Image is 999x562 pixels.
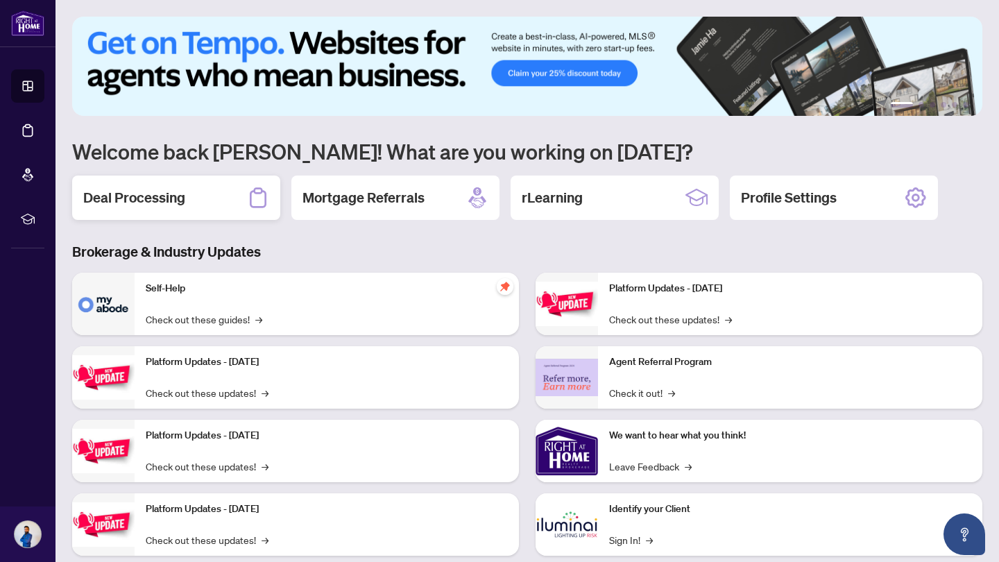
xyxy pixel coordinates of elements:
[522,188,583,207] h2: rLearning
[83,188,185,207] h2: Deal Processing
[72,429,135,472] img: Platform Updates - July 21, 2025
[146,385,268,400] a: Check out these updates!→
[609,312,732,327] a: Check out these updates!→
[609,428,971,443] p: We want to hear what you think!
[146,532,268,547] a: Check out these updates!→
[11,10,44,36] img: logo
[146,355,508,370] p: Platform Updates - [DATE]
[72,138,982,164] h1: Welcome back [PERSON_NAME]! What are you working on [DATE]?
[72,355,135,399] img: Platform Updates - September 16, 2025
[725,312,732,327] span: →
[72,242,982,262] h3: Brokerage & Industry Updates
[891,102,913,108] button: 1
[930,102,935,108] button: 3
[536,282,598,325] img: Platform Updates - June 23, 2025
[146,281,508,296] p: Self-Help
[262,385,268,400] span: →
[609,355,971,370] p: Agent Referral Program
[741,188,837,207] h2: Profile Settings
[943,513,985,555] button: Open asap
[941,102,946,108] button: 4
[646,532,653,547] span: →
[952,102,957,108] button: 5
[146,502,508,517] p: Platform Updates - [DATE]
[72,17,982,116] img: Slide 0
[536,420,598,482] img: We want to hear what you think!
[668,385,675,400] span: →
[255,312,262,327] span: →
[262,532,268,547] span: →
[72,273,135,335] img: Self-Help
[609,459,692,474] a: Leave Feedback→
[919,102,924,108] button: 2
[609,532,653,547] a: Sign In!→
[536,493,598,556] img: Identify your Client
[609,385,675,400] a: Check it out!→
[146,312,262,327] a: Check out these guides!→
[609,502,971,517] p: Identify your Client
[146,428,508,443] p: Platform Updates - [DATE]
[963,102,968,108] button: 6
[302,188,425,207] h2: Mortgage Referrals
[536,359,598,397] img: Agent Referral Program
[15,521,41,547] img: Profile Icon
[609,281,971,296] p: Platform Updates - [DATE]
[262,459,268,474] span: →
[497,278,513,295] span: pushpin
[146,459,268,474] a: Check out these updates!→
[685,459,692,474] span: →
[72,502,135,546] img: Platform Updates - July 8, 2025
